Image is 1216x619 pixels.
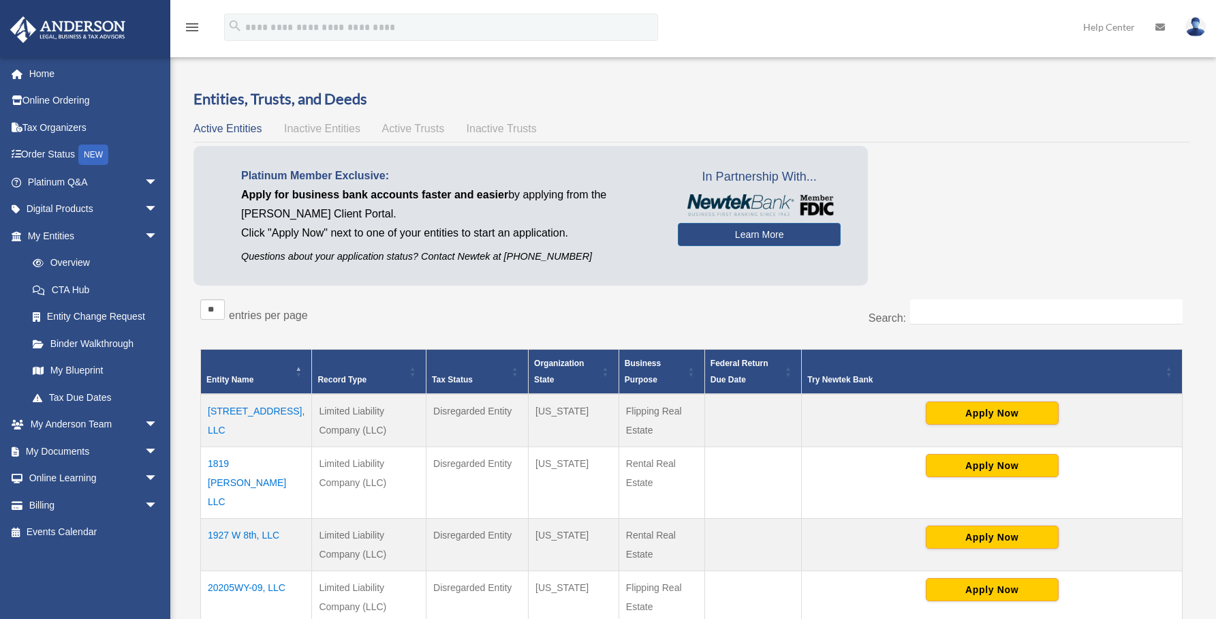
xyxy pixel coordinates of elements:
[241,185,657,224] p: by applying from the [PERSON_NAME] Client Portal.
[1185,17,1206,37] img: User Pic
[10,465,178,492] a: Online Learningarrow_drop_down
[10,141,178,169] a: Order StatusNEW
[802,350,1183,395] th: Try Newtek Bank : Activate to sort
[144,465,172,493] span: arrow_drop_down
[926,526,1059,549] button: Apply Now
[201,394,312,447] td: [STREET_ADDRESS], LLC
[869,312,906,324] label: Search:
[19,303,172,331] a: Entity Change Request
[10,168,178,196] a: Platinum Q&Aarrow_drop_down
[619,447,704,519] td: Rental Real Estate
[10,222,172,250] a: My Entitiesarrow_drop_down
[241,248,657,265] p: Questions about your application status? Contact Newtek at [PHONE_NUMBER]
[625,359,661,384] span: Business Purpose
[19,384,172,411] a: Tax Due Dates
[193,89,1189,110] h3: Entities, Trusts, and Deeds
[229,309,308,321] label: entries per page
[19,330,172,357] a: Binder Walkthrough
[206,375,253,384] span: Entity Name
[529,350,619,395] th: Organization State: Activate to sort
[382,123,445,134] span: Active Trusts
[10,492,178,519] a: Billingarrow_drop_down
[529,519,619,571] td: [US_STATE]
[926,454,1059,477] button: Apply Now
[432,375,473,384] span: Tax Status
[241,224,657,243] p: Click "Apply Now" next to one of your entities to start an application.
[241,189,508,200] span: Apply for business bank accounts faster and easier
[10,411,178,438] a: My Anderson Teamarrow_drop_down
[619,519,704,571] td: Rental Real Estate
[426,394,529,447] td: Disregarded Entity
[144,168,172,196] span: arrow_drop_down
[426,519,529,571] td: Disregarded Entity
[10,519,178,546] a: Events Calendar
[19,250,165,277] a: Overview
[184,24,200,35] a: menu
[619,350,704,395] th: Business Purpose: Activate to sort
[241,166,657,185] p: Platinum Member Exclusive:
[201,350,312,395] th: Entity Name: Activate to invert sorting
[534,359,584,384] span: Organization State
[312,447,426,519] td: Limited Liability Company (LLC)
[619,394,704,447] td: Flipping Real Estate
[10,114,178,141] a: Tax Organizers
[228,18,243,33] i: search
[6,16,129,43] img: Anderson Advisors Platinum Portal
[19,357,172,384] a: My Blueprint
[144,222,172,250] span: arrow_drop_down
[78,145,108,165] div: NEW
[926,402,1059,425] button: Apply Now
[201,447,312,519] td: 1819 [PERSON_NAME] LLC
[312,519,426,571] td: Limited Liability Company (LLC)
[312,350,426,395] th: Record Type: Activate to sort
[704,350,802,395] th: Federal Return Due Date: Activate to sort
[144,438,172,466] span: arrow_drop_down
[184,19,200,35] i: menu
[284,123,360,134] span: Inactive Entities
[10,60,178,87] a: Home
[317,375,367,384] span: Record Type
[193,123,262,134] span: Active Entities
[201,519,312,571] td: 1927 W 8th, LLC
[312,394,426,447] td: Limited Liability Company (LLC)
[467,123,537,134] span: Inactive Trusts
[10,438,178,465] a: My Documentsarrow_drop_down
[10,196,178,223] a: Digital Productsarrow_drop_down
[10,87,178,115] a: Online Ordering
[685,194,834,216] img: NewtekBankLogoSM.png
[807,372,1162,388] div: Try Newtek Bank
[711,359,768,384] span: Federal Return Due Date
[144,492,172,519] span: arrow_drop_down
[529,394,619,447] td: [US_STATE]
[19,276,172,303] a: CTA Hub
[926,578,1059,601] button: Apply Now
[426,447,529,519] td: Disregarded Entity
[678,166,841,188] span: In Partnership With...
[529,447,619,519] td: [US_STATE]
[678,223,841,246] a: Learn More
[144,196,172,224] span: arrow_drop_down
[144,411,172,439] span: arrow_drop_down
[426,350,529,395] th: Tax Status: Activate to sort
